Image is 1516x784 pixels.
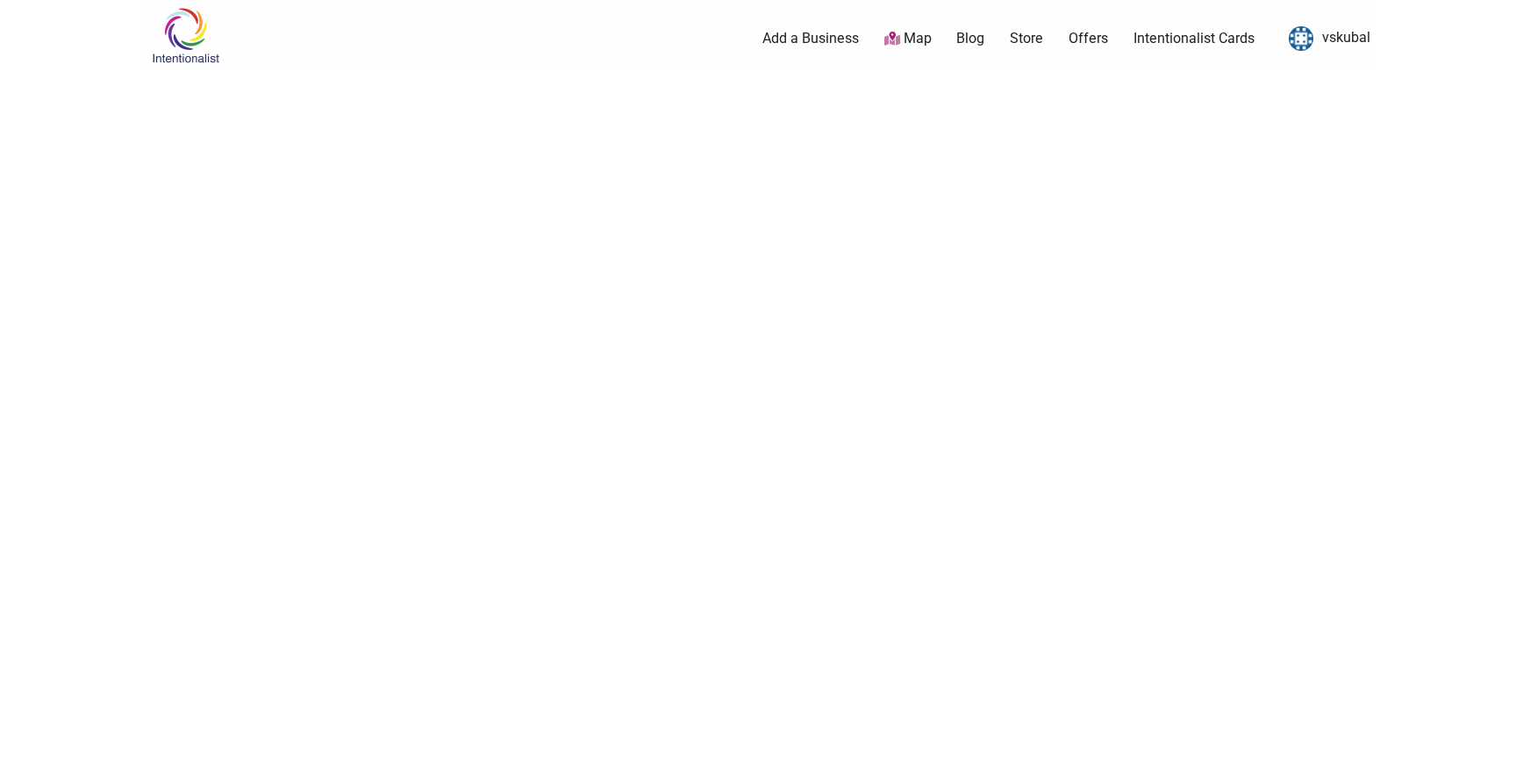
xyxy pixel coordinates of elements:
[956,29,984,48] a: Blog
[1069,29,1108,48] a: Offers
[1133,29,1255,48] a: Intentionalist Cards
[1010,29,1043,48] a: Store
[144,7,227,64] img: Intentionalist
[1280,23,1370,54] a: vskubal
[884,29,932,49] a: Map
[762,29,859,48] a: Add a Business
